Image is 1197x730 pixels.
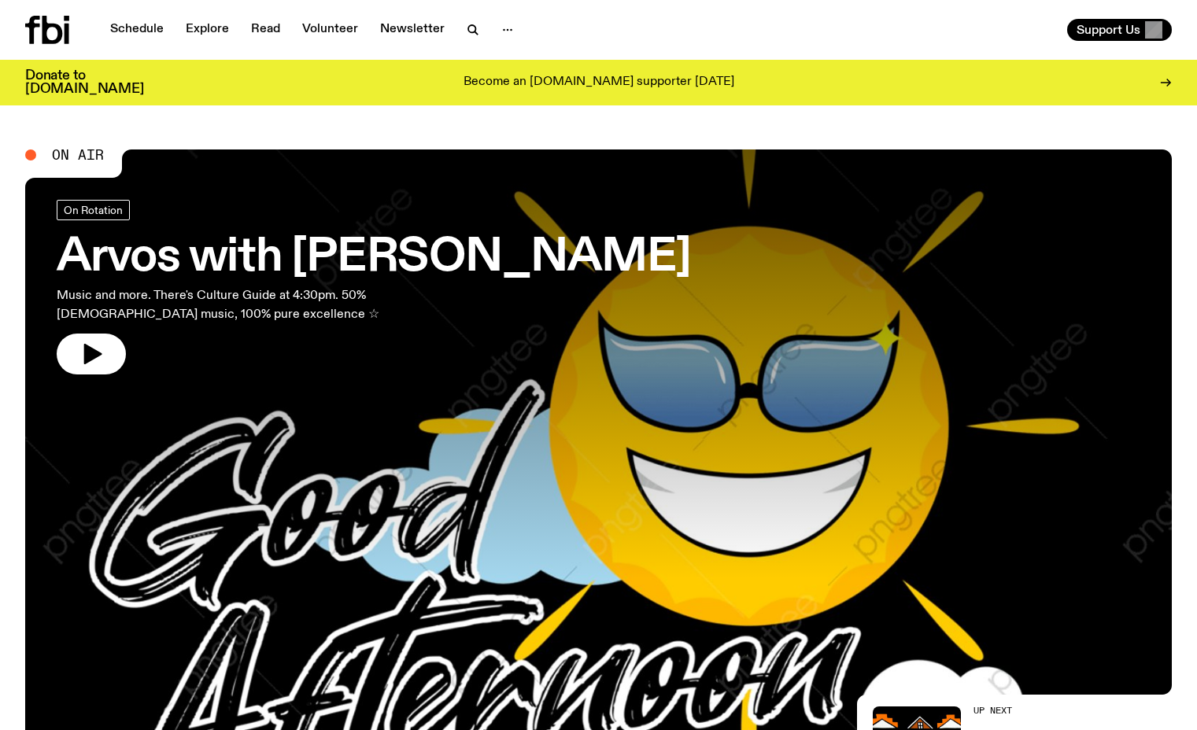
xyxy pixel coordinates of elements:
h2: Up Next [973,706,1163,715]
a: Newsletter [371,19,454,41]
a: Volunteer [293,19,368,41]
a: On Rotation [57,200,130,220]
a: Explore [176,19,238,41]
span: On Air [52,148,104,162]
p: Become an [DOMAIN_NAME] supporter [DATE] [464,76,734,90]
h3: Donate to [DOMAIN_NAME] [25,69,144,96]
p: Music and more. There's Culture Guide at 4:30pm. 50% [DEMOGRAPHIC_DATA] music, 100% pure excellen... [57,286,460,324]
a: Arvos with [PERSON_NAME]Music and more. There's Culture Guide at 4:30pm. 50% [DEMOGRAPHIC_DATA] m... [57,200,691,374]
a: Schedule [101,19,173,41]
button: Support Us [1067,19,1172,41]
a: Read [242,19,290,41]
span: Support Us [1077,23,1140,37]
h3: Arvos with [PERSON_NAME] [57,236,691,280]
span: On Rotation [64,204,123,216]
